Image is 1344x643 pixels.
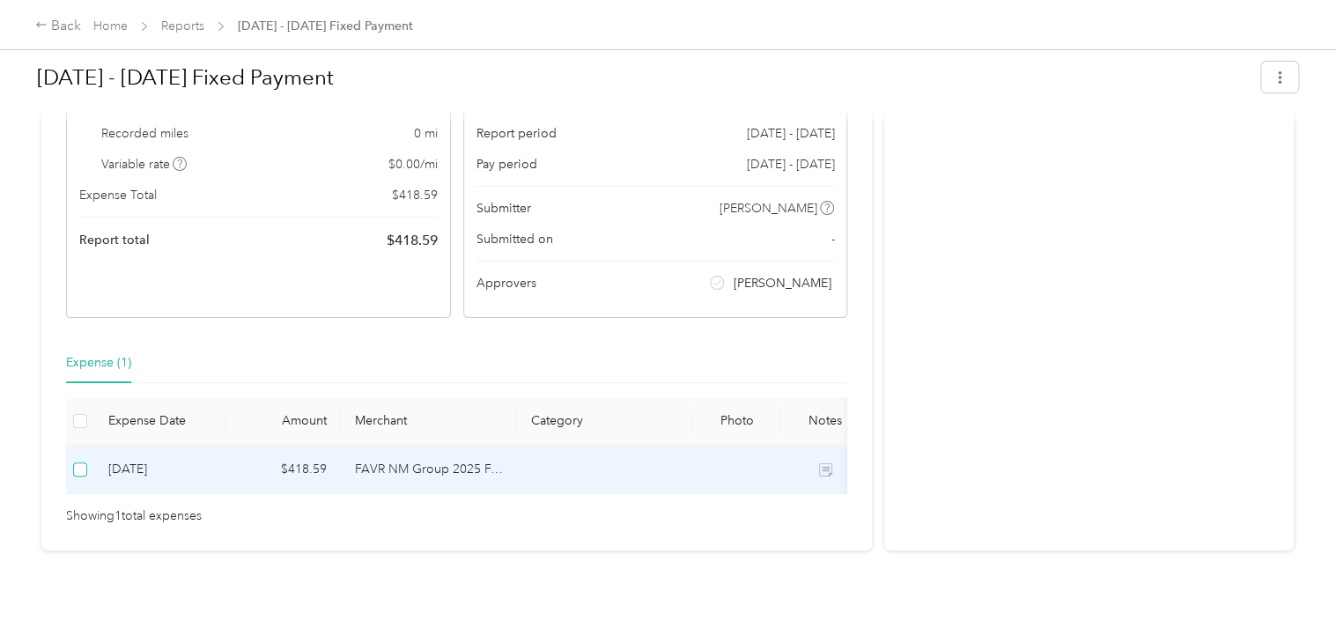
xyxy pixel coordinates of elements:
[781,397,869,446] th: Notes
[226,397,341,446] th: Amount
[341,397,517,446] th: Merchant
[66,506,202,526] span: Showing 1 total expenses
[746,155,834,174] span: [DATE] - [DATE]
[101,155,188,174] span: Variable rate
[476,199,531,218] span: Submitter
[93,18,128,33] a: Home
[517,397,693,446] th: Category
[476,155,537,174] span: Pay period
[388,155,438,174] span: $ 0.00 / mi
[79,186,157,204] span: Expense Total
[238,17,413,35] span: [DATE] - [DATE] Fixed Payment
[66,353,131,373] div: Expense (1)
[341,446,517,494] td: FAVR NM Group 2025 FAVR program
[1245,544,1344,643] iframe: Everlance-gr Chat Button Frame
[226,446,341,494] td: $418.59
[720,199,817,218] span: [PERSON_NAME]
[387,230,438,251] span: $ 418.59
[414,124,438,143] span: 0 mi
[94,397,226,446] th: Expense Date
[101,124,188,143] span: Recorded miles
[476,274,536,292] span: Approvers
[35,16,81,37] div: Back
[37,56,1249,99] h1: Jun 1 - 30, 2025 Fixed Payment
[476,230,553,248] span: Submitted on
[476,124,557,143] span: Report period
[94,446,226,494] td: 9-3-2025
[693,397,781,446] th: Photo
[746,124,834,143] span: [DATE] - [DATE]
[734,274,831,292] span: [PERSON_NAME]
[79,231,150,249] span: Report total
[831,230,834,248] span: -
[392,186,438,204] span: $ 418.59
[161,18,204,33] a: Reports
